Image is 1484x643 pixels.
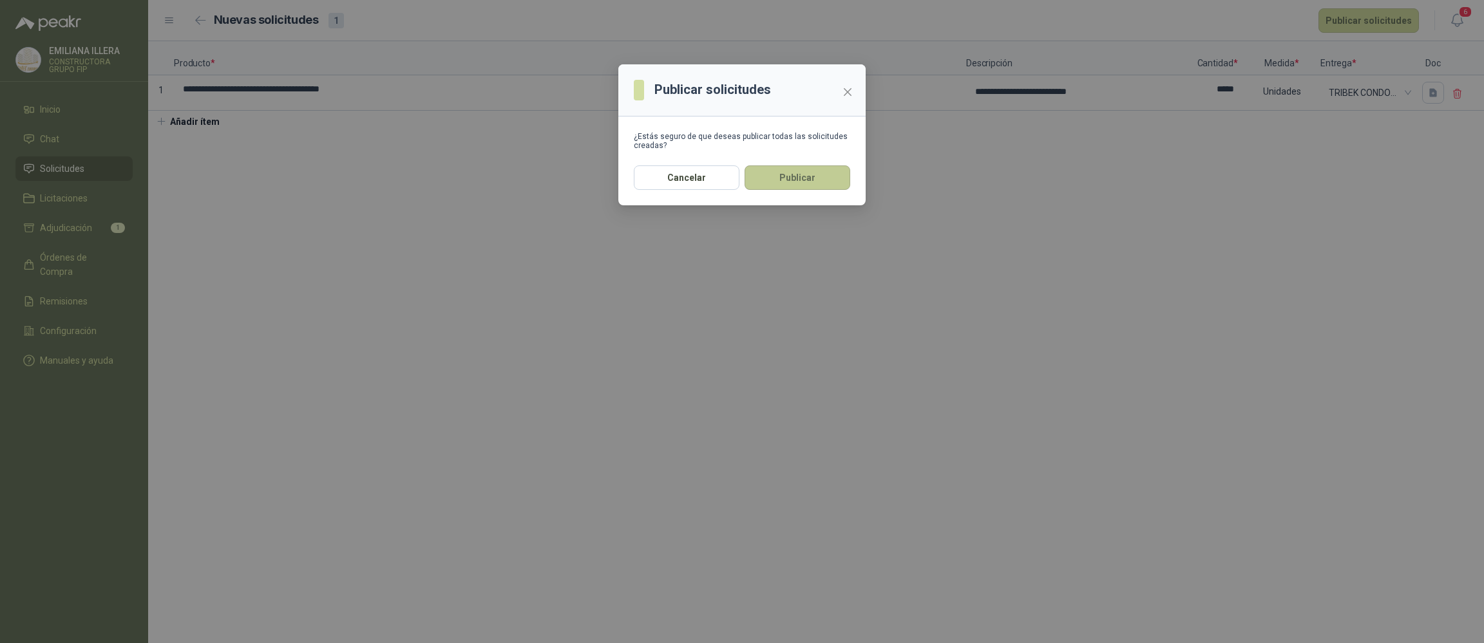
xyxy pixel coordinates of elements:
[745,165,850,190] button: Publicar
[634,165,739,190] button: Cancelar
[634,132,850,150] div: ¿Estás seguro de que deseas publicar todas las solicitudes creadas?
[837,82,858,102] button: Close
[842,87,853,97] span: close
[654,80,771,100] h3: Publicar solicitudes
